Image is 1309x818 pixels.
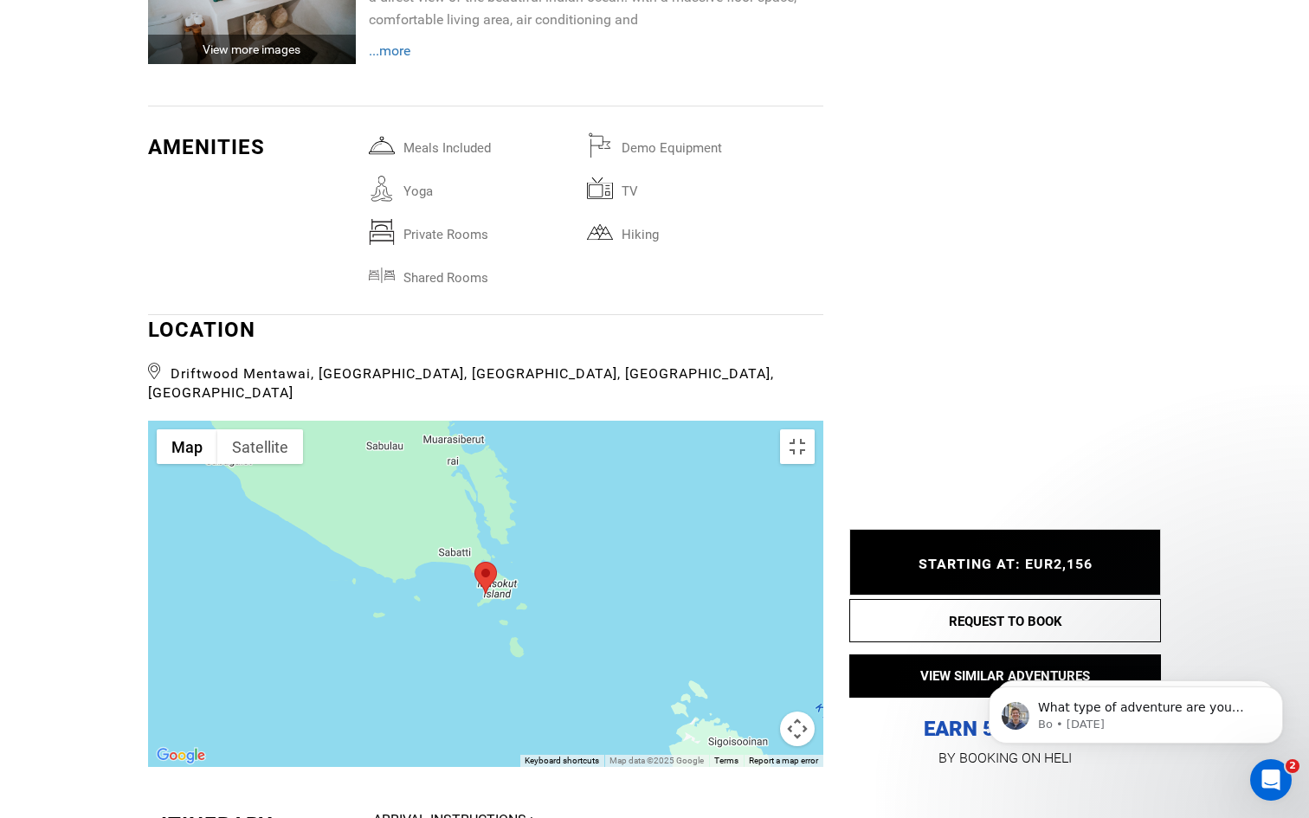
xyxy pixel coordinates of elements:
[369,42,410,59] span: ...more
[714,756,738,765] a: Terms (opens in new tab)
[395,132,587,155] span: Meals included
[369,219,395,245] img: privaterooms.svg
[1286,759,1299,773] span: 2
[613,176,805,198] span: TV
[749,756,818,765] a: Report a map error
[152,744,210,767] img: Google
[780,712,815,746] button: Map camera controls
[849,599,1161,642] button: REQUEST TO BOOK
[217,429,303,464] button: Show satellite imagery
[148,315,823,403] div: LOCATION
[369,262,395,288] img: sharedrooms.svg
[395,176,587,198] span: Yoga
[148,358,823,404] span: Driftwood Mentawai, [GEOGRAPHIC_DATA], [GEOGRAPHIC_DATA], [GEOGRAPHIC_DATA], [GEOGRAPHIC_DATA]
[849,746,1161,770] p: BY BOOKING ON HELI
[395,219,587,242] span: Private Rooms
[148,132,356,162] div: Amenities
[963,650,1309,771] iframe: Intercom notifications message
[613,219,805,242] span: Hiking
[152,744,210,767] a: Open this area in Google Maps (opens a new window)
[148,35,356,64] div: View more images
[587,219,613,245] img: hiking.svg
[849,654,1161,698] button: VIEW SIMILAR ADVENTURES
[919,557,1093,573] span: STARTING AT: EUR2,156
[780,429,815,464] button: Toggle fullscreen view
[587,132,613,158] img: demoequipment.svg
[395,262,587,285] span: Shared Rooms
[609,756,704,765] span: Map data ©2025 Google
[369,132,395,158] img: mealsincluded.svg
[369,176,395,202] img: yoga.svg
[613,132,805,155] span: Demo Equipment
[849,543,1161,743] p: EARN 5% CREDIT
[1250,759,1292,801] iframe: Intercom live chat
[587,176,613,202] img: tv.svg
[157,429,217,464] button: Show street map
[525,755,599,767] button: Keyboard shortcuts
